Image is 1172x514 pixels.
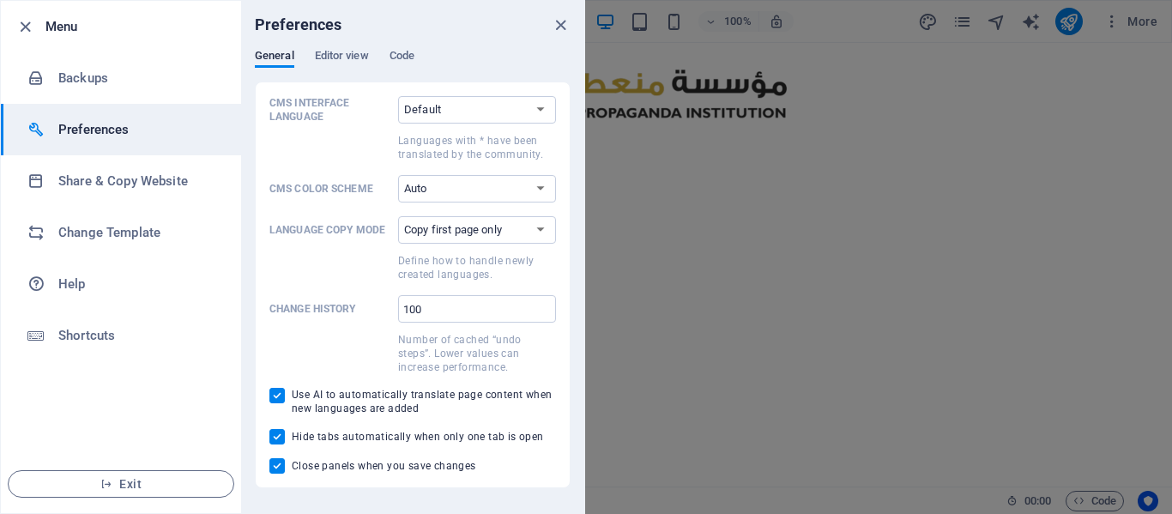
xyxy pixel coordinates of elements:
[390,45,414,70] span: Code
[398,134,556,161] p: Languages with * have been translated by the community.
[58,325,217,346] h6: Shortcuts
[398,96,556,124] select: CMS Interface LanguageLanguages with * have been translated by the community.
[292,388,556,415] span: Use AI to automatically translate page content when new languages are added
[398,175,556,203] select: CMS Color Scheme
[255,49,571,82] div: Preferences
[398,333,556,374] p: Number of cached “undo steps”. Lower values can increase performance.
[269,302,391,316] p: Change history
[269,96,391,124] p: CMS Interface Language
[58,222,217,243] h6: Change Template
[58,171,217,191] h6: Share & Copy Website
[58,119,217,140] h6: Preferences
[315,45,369,70] span: Editor view
[58,68,217,88] h6: Backups
[269,182,391,196] p: CMS Color Scheme
[292,430,544,444] span: Hide tabs automatically when only one tab is open
[398,295,556,323] input: Change historyNumber of cached “undo steps”. Lower values can increase performance.
[58,274,217,294] h6: Help
[398,216,556,244] select: Language Copy ModeDefine how to handle newly created languages.
[1,258,241,310] a: Help
[255,15,342,35] h6: Preferences
[45,16,227,37] h6: Menu
[269,223,391,237] p: Language Copy Mode
[22,477,220,491] span: Exit
[550,15,571,35] button: close
[398,254,556,281] p: Define how to handle newly created languages.
[8,470,234,498] button: Exit
[292,459,476,473] span: Close panels when you save changes
[255,45,294,70] span: General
